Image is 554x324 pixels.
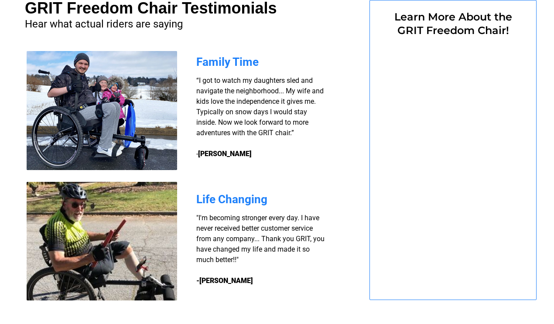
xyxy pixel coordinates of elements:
[384,42,522,280] iframe: Form 1
[196,76,324,158] span: “I got to watch my daughters sled and navigate the neighborhood... My wife and kids love the inde...
[394,10,512,37] span: Learn More About the GRIT Freedom Chair!
[198,150,252,158] strong: [PERSON_NAME]
[196,214,325,264] span: "I'm becoming stronger every day. I have never received better customer service from any company....
[25,18,183,30] span: Hear what actual riders are saying
[196,276,253,285] strong: -[PERSON_NAME]
[196,55,259,68] span: Family Time
[196,193,267,206] span: Life Changing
